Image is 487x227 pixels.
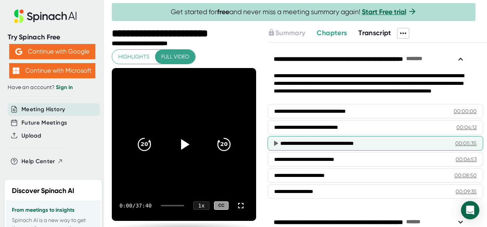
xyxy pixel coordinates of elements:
[317,29,347,37] span: Chapters
[456,188,477,195] div: 00:09:35
[9,44,95,59] button: Continue with Google
[21,157,55,166] span: Help Center
[268,28,305,38] button: Summary
[214,201,229,210] div: CC
[12,186,74,196] h2: Discover Spinach AI
[8,33,96,42] div: Try Spinach Free
[21,118,67,127] button: Future Meetings
[56,84,73,91] a: Sign in
[21,131,41,140] button: Upload
[118,52,149,62] span: Highlights
[358,28,391,38] button: Transcript
[119,203,152,209] div: 0:00 / 37:40
[268,28,317,39] div: Upgrade to access
[317,28,347,38] button: Chapters
[15,48,22,55] img: Aehbyd4JwY73AAAAAElFTkSuQmCC
[21,105,65,114] button: Meeting History
[21,157,63,166] button: Help Center
[12,207,95,213] h3: From meetings to insights
[454,107,477,115] div: 00:00:00
[362,8,406,16] a: Start Free trial
[461,201,479,219] div: Open Intercom Messenger
[155,50,195,64] button: Full video
[193,201,209,210] div: 1 x
[455,139,477,147] div: 00:05:35
[217,8,229,16] b: free
[456,156,477,163] div: 00:06:53
[275,29,305,37] span: Summary
[171,8,417,16] span: Get started for and never miss a meeting summary again!
[161,52,189,62] span: Full video
[8,84,96,91] div: Have an account?
[454,172,477,179] div: 00:08:50
[358,29,391,37] span: Transcript
[112,50,155,64] button: Highlights
[9,63,95,78] button: Continue with Microsoft
[456,123,477,131] div: 00:04:12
